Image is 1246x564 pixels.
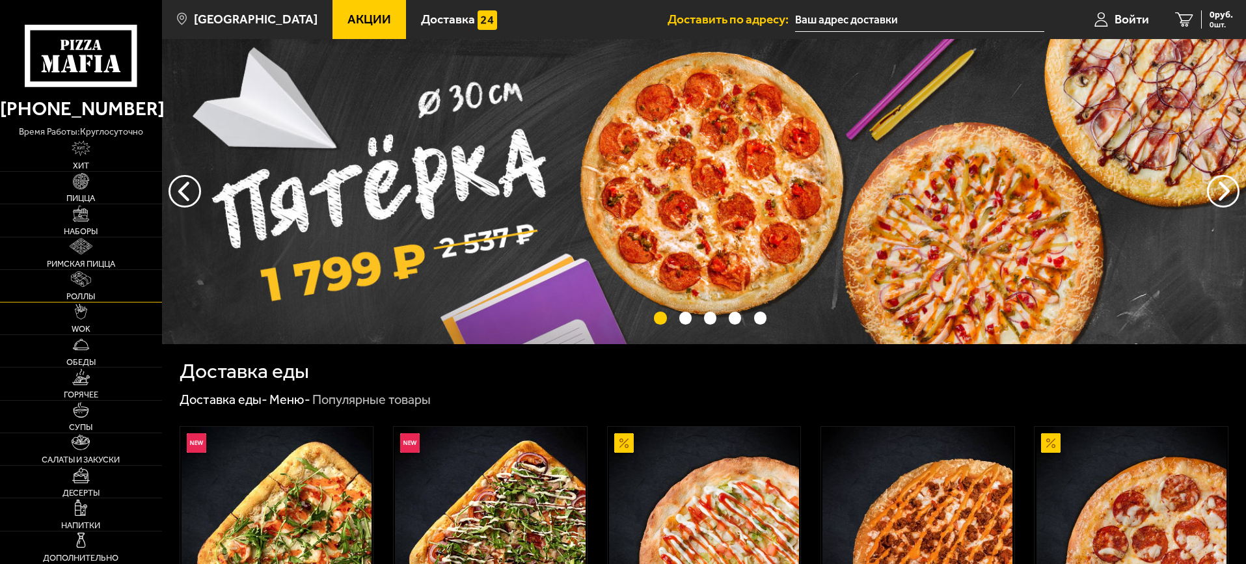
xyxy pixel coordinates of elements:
[1210,10,1233,20] span: 0 руб.
[795,8,1044,32] input: Ваш адрес доставки
[704,312,716,324] button: точки переключения
[421,13,475,25] span: Доставка
[42,455,120,464] span: Салаты и закуски
[66,358,96,366] span: Обеды
[180,392,267,407] a: Доставка еды-
[347,13,391,25] span: Акции
[72,325,90,333] span: WOK
[64,390,98,399] span: Горячее
[64,227,98,235] span: Наборы
[73,161,89,170] span: Хит
[668,13,795,25] span: Доставить по адресу:
[62,489,100,497] span: Десерты
[1115,13,1149,25] span: Войти
[47,260,115,268] span: Римская пицца
[187,433,206,453] img: Новинка
[729,312,741,324] button: точки переключения
[654,312,666,324] button: точки переключения
[66,292,95,301] span: Роллы
[1210,21,1233,29] span: 0 шт.
[1041,433,1061,453] img: Акционный
[269,392,310,407] a: Меню-
[61,521,100,530] span: Напитки
[43,554,118,562] span: Дополнительно
[614,433,634,453] img: Акционный
[194,13,318,25] span: [GEOGRAPHIC_DATA]
[1207,175,1239,208] button: предыдущий
[69,423,92,431] span: Супы
[66,194,95,202] span: Пицца
[679,312,692,324] button: точки переключения
[169,175,201,208] button: следующий
[754,312,766,324] button: точки переключения
[312,392,431,409] div: Популярные товары
[478,10,497,30] img: 15daf4d41897b9f0e9f617042186c801.svg
[180,361,309,382] h1: Доставка еды
[400,433,420,453] img: Новинка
